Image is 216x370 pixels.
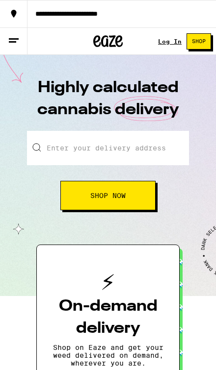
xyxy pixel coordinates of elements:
[60,181,156,210] button: Shop Now
[53,344,163,367] p: Shop on Eaze and get your weed delivered on demand, wherever you are.
[187,33,211,49] button: Shop
[158,38,182,45] a: Log In
[90,192,126,199] span: Shop Now
[182,33,216,49] a: Shop
[53,296,163,340] h3: On-demand delivery
[192,39,206,44] span: Shop
[34,77,182,131] h1: Highly calculated cannabis delivery
[27,131,189,165] input: Enter your delivery address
